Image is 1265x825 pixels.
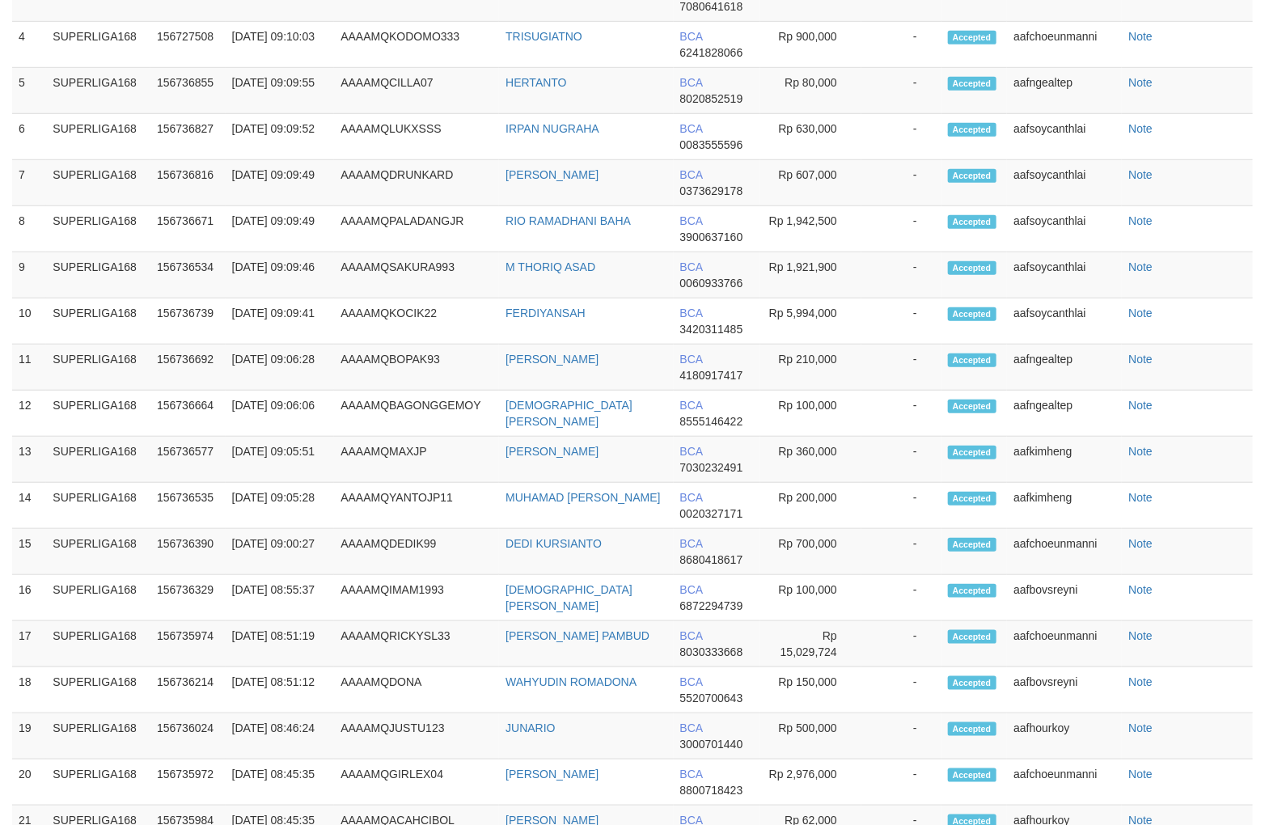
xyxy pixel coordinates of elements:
[1007,68,1122,114] td: aafngealtep
[226,22,335,68] td: [DATE] 09:10:03
[948,31,996,44] span: Accepted
[1128,353,1153,366] a: Note
[12,298,46,345] td: 10
[1007,621,1122,667] td: aafchoeunmanni
[226,667,335,713] td: [DATE] 08:51:12
[150,22,226,68] td: 156727508
[680,692,743,704] span: 5520700643
[1128,399,1153,412] a: Note
[12,68,46,114] td: 5
[150,529,226,575] td: 156736390
[680,323,743,336] span: 3420311485
[861,667,941,713] td: -
[760,68,861,114] td: Rp 80,000
[760,22,861,68] td: Rp 900,000
[680,353,703,366] span: BCA
[760,160,861,206] td: Rp 607,000
[680,553,743,566] span: 8680418617
[46,298,150,345] td: SUPERLIGA168
[680,92,743,105] span: 8020852519
[12,575,46,621] td: 16
[948,446,996,459] span: Accepted
[150,345,226,391] td: 156736692
[1007,391,1122,437] td: aafngealtep
[46,529,150,575] td: SUPERLIGA168
[150,114,226,160] td: 156736827
[861,713,941,759] td: -
[760,391,861,437] td: Rp 100,000
[861,575,941,621] td: -
[680,138,743,151] span: 0083555596
[46,22,150,68] td: SUPERLIGA168
[861,68,941,114] td: -
[334,298,499,345] td: AAAAMQKOCIK22
[680,231,743,243] span: 3900637160
[506,122,599,135] a: IRPAN NUGRAHA
[948,77,996,91] span: Accepted
[1007,667,1122,713] td: aafbovsreyni
[226,345,335,391] td: [DATE] 09:06:28
[680,583,703,596] span: BCA
[1128,260,1153,273] a: Note
[12,621,46,667] td: 17
[46,391,150,437] td: SUPERLIGA168
[150,667,226,713] td: 156736214
[150,437,226,483] td: 156736577
[680,214,703,227] span: BCA
[760,298,861,345] td: Rp 5,994,000
[506,629,649,642] a: [PERSON_NAME] PAMBUD
[680,721,703,734] span: BCA
[1007,713,1122,759] td: aafhourkoy
[760,114,861,160] td: Rp 630,000
[861,391,941,437] td: -
[334,206,499,252] td: AAAAMQPALADANGJR
[46,483,150,529] td: SUPERLIGA168
[150,483,226,529] td: 156736535
[861,22,941,68] td: -
[1128,30,1153,43] a: Note
[150,391,226,437] td: 156736664
[150,759,226,806] td: 156735972
[506,214,631,227] a: RIO RAMADHANI BAHA
[948,400,996,413] span: Accepted
[12,437,46,483] td: 13
[1128,168,1153,181] a: Note
[1007,529,1122,575] td: aafchoeunmanni
[506,260,595,273] a: M THORIQ ASAD
[861,483,941,529] td: -
[680,537,703,550] span: BCA
[226,483,335,529] td: [DATE] 09:05:28
[12,759,46,806] td: 20
[12,483,46,529] td: 14
[760,483,861,529] td: Rp 200,000
[948,169,996,183] span: Accepted
[150,252,226,298] td: 156736534
[226,713,335,759] td: [DATE] 08:46:24
[150,206,226,252] td: 156736671
[680,399,703,412] span: BCA
[948,538,996,552] span: Accepted
[948,584,996,598] span: Accepted
[334,68,499,114] td: AAAAMQCILLA07
[46,713,150,759] td: SUPERLIGA168
[506,675,637,688] a: WAHYUDIN ROMADONA
[1128,721,1153,734] a: Note
[1128,214,1153,227] a: Note
[506,491,660,504] a: MUHAMAD [PERSON_NAME]
[226,391,335,437] td: [DATE] 09:06:06
[680,277,743,290] span: 0060933766
[150,713,226,759] td: 156736024
[226,114,335,160] td: [DATE] 09:09:52
[760,529,861,575] td: Rp 700,000
[46,759,150,806] td: SUPERLIGA168
[680,768,703,781] span: BCA
[680,184,743,197] span: 0373629178
[150,621,226,667] td: 156735974
[680,491,703,504] span: BCA
[150,298,226,345] td: 156736739
[861,298,941,345] td: -
[1007,437,1122,483] td: aafkimheng
[12,529,46,575] td: 15
[680,645,743,658] span: 8030333668
[1128,76,1153,89] a: Note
